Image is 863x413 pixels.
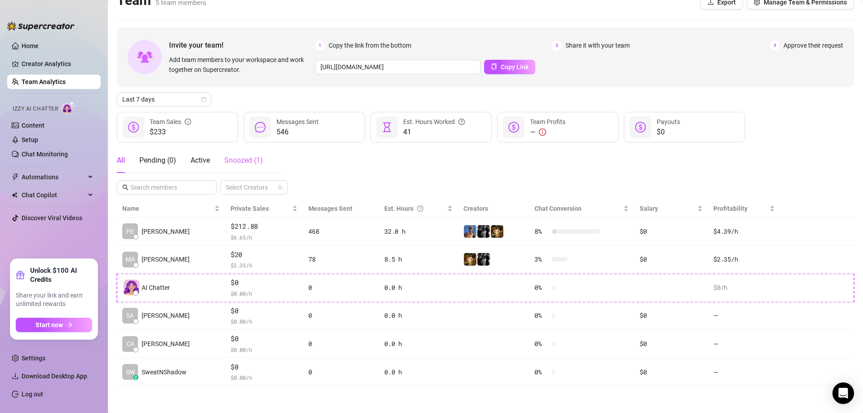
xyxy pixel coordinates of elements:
span: Active [191,156,210,164]
td: — [708,302,780,330]
img: Marvin [491,225,503,238]
span: hourglass [382,122,392,133]
span: Chat Copilot [22,188,85,202]
img: Marvin [477,253,490,266]
div: 0.0 h [384,283,453,293]
span: Share it with your team [565,40,630,50]
span: Payouts [657,118,680,125]
span: download [12,373,19,380]
span: $0 [231,333,298,344]
span: 0 % [534,311,549,320]
a: Team Analytics [22,78,66,85]
span: Messages Sent [276,118,319,125]
span: Name [122,204,213,213]
span: Izzy AI Chatter [13,105,58,113]
div: $0 [640,367,703,377]
span: Invite your team! [169,40,315,51]
span: MA [125,254,135,264]
span: SweatNShadow [142,367,187,377]
div: $0 [640,311,703,320]
span: team [277,185,283,190]
span: 3 % [534,254,549,264]
img: Dallas [464,225,476,238]
img: Chat Copilot [12,192,18,198]
span: $0 [231,277,298,288]
a: Content [22,122,44,129]
a: Chat Monitoring [22,151,68,158]
span: Last 7 days [122,93,206,106]
span: question-circle [458,117,465,127]
span: $233 [150,127,191,138]
span: Messages Sent [308,205,352,212]
span: dollar-circle [635,122,646,133]
span: $0 [657,127,680,138]
img: Marvin [477,225,490,238]
td: — [708,330,780,358]
span: 3 [770,40,780,50]
div: 0 [308,311,374,320]
img: Marvin [464,253,476,266]
span: SA [126,311,134,320]
div: 8.5 h [384,254,453,264]
span: $ 0.00 /h [231,373,298,382]
span: Start now [36,321,63,329]
span: dollar-circle [128,122,139,133]
span: thunderbolt [12,173,19,181]
span: Snoozed ( 1 ) [224,156,263,164]
span: $ 2.35 /h [231,261,298,270]
div: 78 [308,254,374,264]
th: Name [117,200,225,218]
strong: Unlock $100 AI Credits [30,266,92,284]
div: Team Sales [150,117,191,127]
button: Copy Link [484,60,535,74]
span: $20 [231,249,298,260]
div: 0.0 h [384,311,453,320]
span: info-circle [185,117,191,127]
span: Automations [22,170,85,184]
div: Est. Hours Worked [403,117,465,127]
span: 0 % [534,367,549,377]
span: message [255,122,266,133]
span: Approve their request [783,40,843,50]
span: Chat Conversion [534,205,582,212]
span: $ 6.65 /h [231,233,298,242]
div: $0 /h [713,283,775,293]
span: [PERSON_NAME] [142,254,190,264]
span: PE [126,226,134,236]
span: calendar [201,97,206,102]
span: 41 [403,127,465,138]
a: Log out [22,391,43,398]
span: $ 0.00 /h [231,317,298,326]
span: exclamation-circle [539,129,546,136]
span: [PERSON_NAME] [142,339,190,349]
span: Copy the link from the bottom [329,40,411,50]
div: z [133,375,138,380]
span: Profitability [713,205,747,212]
div: All [117,155,125,166]
div: 32.0 h [384,226,453,236]
div: 0.0 h [384,339,453,349]
span: [PERSON_NAME] [142,311,190,320]
span: copy [491,63,497,70]
img: izzy-ai-chatter-avatar-DDCN_rTZ.svg [124,280,139,295]
a: Setup [22,136,38,143]
div: $4.39 /h [713,226,775,236]
div: $0 [640,339,703,349]
span: search [122,184,129,191]
span: SW [126,367,135,377]
span: dollar-circle [508,122,519,133]
a: Discover Viral Videos [22,214,82,222]
span: 8 % [534,226,549,236]
div: Est. Hours [384,204,445,213]
span: Team Profits [530,118,565,125]
button: Start nowarrow-right [16,318,92,332]
span: $0 [231,362,298,373]
div: $2.35 /h [713,254,775,264]
div: Pending ( 0 ) [139,155,176,166]
th: Creators [458,200,529,218]
input: Search members [130,182,204,192]
span: Salary [640,205,658,212]
div: 468 [308,226,374,236]
span: 2 [552,40,562,50]
span: 0 % [534,339,549,349]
